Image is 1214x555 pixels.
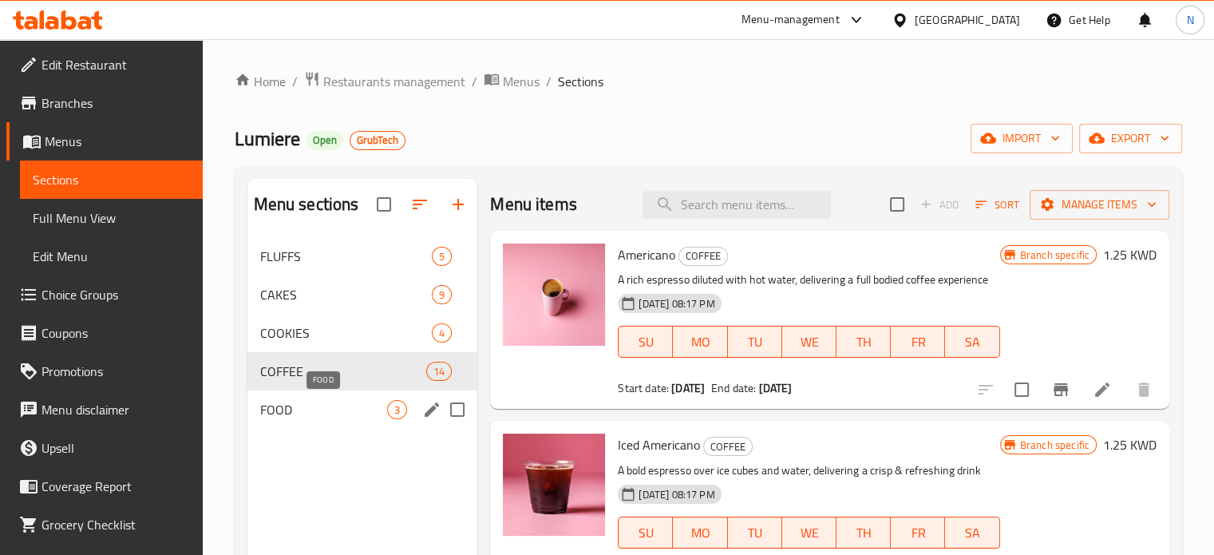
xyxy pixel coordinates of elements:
[6,505,203,544] a: Grocery Checklist
[42,323,190,343] span: Coupons
[401,185,439,224] span: Sort sections
[673,517,727,549] button: MO
[632,487,721,502] span: [DATE] 08:17 PM
[789,521,830,545] span: WE
[260,285,433,304] span: CAKES
[6,84,203,122] a: Branches
[734,521,776,545] span: TU
[897,521,939,545] span: FR
[260,323,433,343] span: COOKIES
[6,390,203,429] a: Menu disclaimer
[789,331,830,354] span: WE
[625,331,666,354] span: SU
[1186,11,1193,29] span: N
[6,352,203,390] a: Promotions
[33,247,190,266] span: Edit Menu
[42,93,190,113] span: Branches
[1103,434,1157,456] h6: 1.25 KWD
[759,378,793,398] b: [DATE]
[914,192,965,217] span: Add item
[260,247,433,266] span: FLUFFS
[1079,124,1182,153] button: export
[42,400,190,419] span: Menu disclaimer
[426,362,452,381] div: items
[897,331,939,354] span: FR
[254,192,359,216] h2: Menu sections
[6,46,203,84] a: Edit Restaurant
[618,461,999,481] p: A bold espresso over ice cubes and water, delivering a crisp & refreshing drink
[1014,438,1096,453] span: Branch specific
[673,326,727,358] button: MO
[1092,129,1169,149] span: export
[971,124,1073,153] button: import
[260,362,427,381] span: COFFEE
[915,11,1020,29] div: [GEOGRAPHIC_DATA]
[836,517,891,549] button: TH
[420,398,444,422] button: edit
[350,133,405,147] span: GrubTech
[42,515,190,534] span: Grocery Checklist
[983,129,1060,149] span: import
[679,331,721,354] span: MO
[42,438,190,458] span: Upsell
[235,71,1182,92] nav: breadcrumb
[632,296,721,311] span: [DATE] 08:17 PM
[625,521,666,545] span: SU
[20,161,203,199] a: Sections
[427,364,451,379] span: 14
[546,72,552,91] li: /
[1103,244,1157,266] h6: 1.25 KWD
[880,188,914,221] span: Select section
[503,434,605,536] img: Iced Americano
[42,285,190,304] span: Choice Groups
[20,199,203,237] a: Full Menu View
[1042,371,1080,409] button: Branch-specific-item
[945,517,999,549] button: SA
[558,72,603,91] span: Sections
[975,196,1019,214] span: Sort
[433,326,451,341] span: 4
[951,331,993,354] span: SA
[387,400,407,419] div: items
[704,438,752,456] span: COFFEE
[6,429,203,467] a: Upsell
[490,192,577,216] h2: Menu items
[6,314,203,352] a: Coupons
[247,390,478,429] div: FOOD3edit
[1093,380,1112,399] a: Edit menu item
[836,326,891,358] button: TH
[247,237,478,276] div: FLUFFS5
[891,326,945,358] button: FR
[782,326,836,358] button: WE
[1030,190,1169,220] button: Manage items
[247,231,478,435] nav: Menu sections
[45,132,190,151] span: Menus
[503,244,605,346] img: Americano
[643,191,831,219] input: search
[618,378,669,398] span: Start date:
[388,402,406,418] span: 3
[782,517,836,549] button: WE
[484,71,540,92] a: Menus
[734,331,776,354] span: TU
[20,237,203,276] a: Edit Menu
[711,378,756,398] span: End date:
[618,270,999,290] p: A rich espresso diluted with hot water, delivering a full bodied coffee experience
[42,55,190,74] span: Edit Restaurant
[292,72,298,91] li: /
[843,521,884,545] span: TH
[235,121,300,157] span: Lumiere
[679,521,721,545] span: MO
[42,477,190,496] span: Coverage Report
[433,249,451,264] span: 5
[247,314,478,352] div: COOKIES4
[1014,248,1096,263] span: Branch specific
[618,517,673,549] button: SU
[1042,195,1157,215] span: Manage items
[306,133,343,147] span: Open
[42,362,190,381] span: Promotions
[843,331,884,354] span: TH
[618,326,673,358] button: SU
[1125,371,1163,409] button: delete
